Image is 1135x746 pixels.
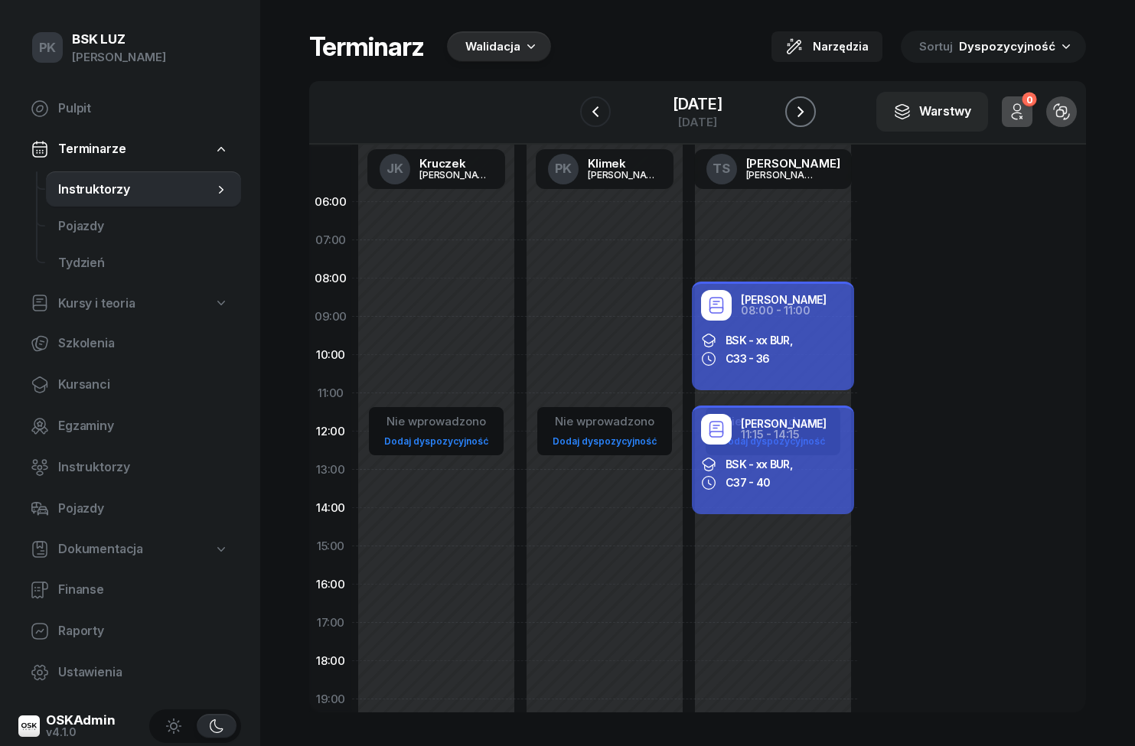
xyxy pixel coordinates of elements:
[58,621,229,641] span: Raporty
[58,499,229,519] span: Pojazdy
[673,116,722,128] div: [DATE]
[378,412,494,432] div: Nie wprowadzono
[58,99,229,119] span: Pulpit
[536,149,673,189] a: PKKlimek[PERSON_NAME]
[959,39,1055,54] span: Dyspozycyjność
[715,412,831,432] div: Nie wprowadzono
[18,366,241,403] a: Kursanci
[18,654,241,691] a: Ustawienia
[39,41,57,54] span: PK
[419,170,493,180] div: [PERSON_NAME]
[309,336,352,374] div: 10:00
[442,31,551,62] button: Walidacja
[309,642,352,680] div: 18:00
[58,539,143,559] span: Dokumentacja
[18,286,241,321] a: Kursy i teoria
[18,90,241,127] a: Pulpit
[18,408,241,445] a: Egzaminy
[58,663,229,682] span: Ustawienia
[309,259,352,298] div: 08:00
[555,162,572,175] span: PK
[546,432,663,450] a: Dodaj dyspozycyjność
[72,33,166,46] div: BSK LUZ
[309,489,352,527] div: 14:00
[901,31,1086,63] button: Sortuj Dyspozycyjność
[546,412,663,432] div: Nie wprowadzono
[465,37,520,56] div: Walidacja
[378,409,494,454] button: Nie wprowadzonoDodaj dyspozycyjność
[18,532,241,567] a: Dokumentacja
[58,334,229,353] span: Szkolenia
[46,171,241,208] a: Instruktorzy
[386,162,403,175] span: JK
[58,416,229,436] span: Egzaminy
[309,33,424,60] h1: Terminarz
[18,490,241,527] a: Pojazdy
[715,432,831,450] a: Dodaj dyspozycyjność
[18,715,40,737] img: logo-xs@2x.png
[419,158,493,169] div: Kruczek
[746,158,840,169] div: [PERSON_NAME]
[1002,96,1032,127] button: 0
[309,680,352,718] div: 19:00
[18,325,241,362] a: Szkolenia
[46,245,241,282] a: Tydzień
[673,96,722,112] div: [DATE]
[893,102,971,122] div: Warstwy
[746,170,820,180] div: [PERSON_NAME]
[18,613,241,650] a: Raporty
[58,139,126,159] span: Terminarze
[58,580,229,600] span: Finanse
[546,409,663,454] button: Nie wprowadzonoDodaj dyspozycyjność
[715,409,831,454] button: Nie wprowadzonoDodaj dyspozycyjność
[694,149,853,189] a: TS[PERSON_NAME][PERSON_NAME]
[309,374,352,412] div: 11:00
[309,604,352,642] div: 17:00
[1022,93,1036,107] div: 0
[309,527,352,565] div: 15:00
[367,149,505,189] a: JKKruczek[PERSON_NAME]
[58,458,229,477] span: Instruktorzy
[713,162,730,175] span: TS
[18,572,241,608] a: Finanse
[876,92,988,132] button: Warstwy
[813,37,869,56] span: Narzędzia
[58,217,229,236] span: Pojazdy
[771,31,882,62] button: Narzędzia
[46,714,116,727] div: OSKAdmin
[18,449,241,486] a: Instruktorzy
[58,180,214,200] span: Instruktorzy
[309,565,352,604] div: 16:00
[58,253,229,273] span: Tydzień
[309,221,352,259] div: 07:00
[72,47,166,67] div: [PERSON_NAME]
[309,298,352,336] div: 09:00
[309,412,352,451] div: 12:00
[58,294,135,314] span: Kursy i teoria
[46,208,241,245] a: Pojazdy
[309,183,352,221] div: 06:00
[588,158,661,169] div: Klimek
[18,132,241,167] a: Terminarze
[588,170,661,180] div: [PERSON_NAME]
[58,375,229,395] span: Kursanci
[309,451,352,489] div: 13:00
[919,37,956,57] span: Sortuj
[378,432,494,450] a: Dodaj dyspozycyjność
[46,727,116,738] div: v4.1.0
